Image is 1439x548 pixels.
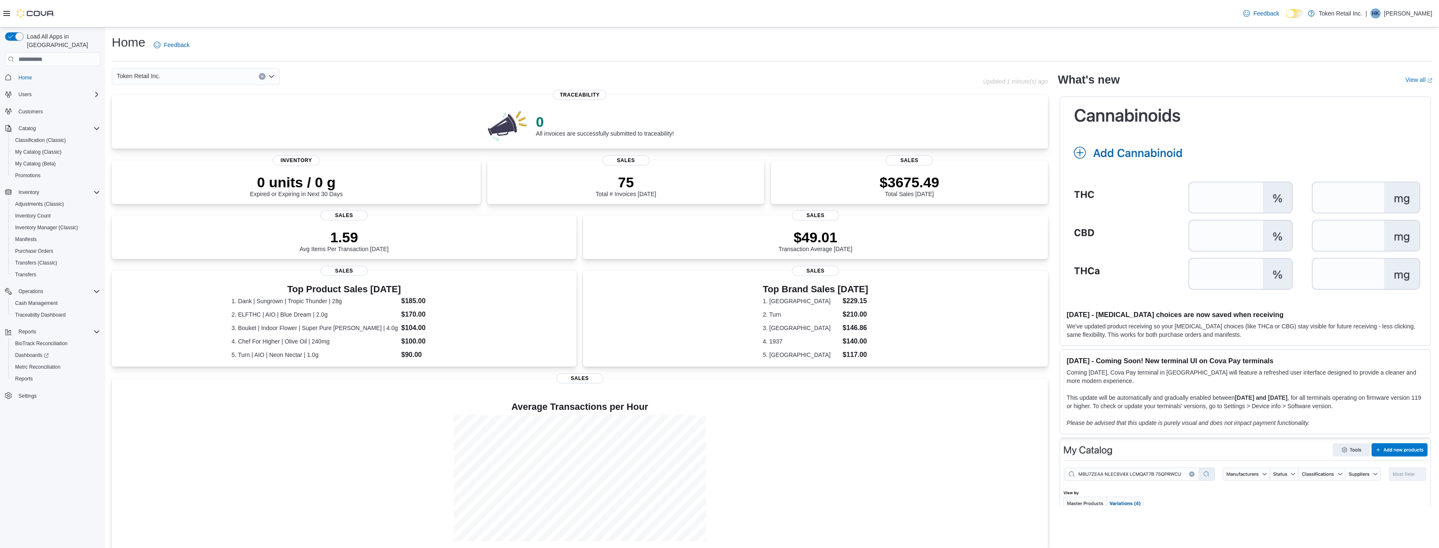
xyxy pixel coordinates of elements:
a: Customers [15,107,46,117]
dd: $170.00 [401,309,457,320]
a: Feedback [150,37,193,53]
span: Manifests [15,236,37,243]
span: Sales [792,266,839,276]
span: Token Retail Inc. [117,71,160,81]
dt: 1. Dank | Sungrown | Tropic Thunder | 28g [232,297,398,305]
span: Manifests [12,234,100,244]
a: Cash Management [12,298,61,308]
p: $3675.49 [880,174,939,191]
span: Inventory Count [15,212,51,219]
span: Purchase Orders [15,248,53,254]
span: Dashboards [12,350,100,360]
h1: Home [112,34,145,51]
span: Traceabilty Dashboard [12,310,100,320]
button: My Catalog (Beta) [8,158,103,170]
span: My Catalog (Classic) [15,149,62,155]
button: BioTrack Reconciliation [8,338,103,349]
a: My Catalog (Classic) [12,147,65,157]
span: Reports [18,328,36,335]
span: Inventory [18,189,39,196]
button: Catalog [2,123,103,134]
dt: 4. 1937 [763,337,839,346]
button: Operations [15,286,47,296]
button: Operations [2,286,103,297]
span: Catalog [15,123,100,134]
a: Transfers [12,270,39,280]
dt: 3. Bouket | Indoor Flower | Super Pure [PERSON_NAME] | 4.0g [232,324,398,332]
span: Sales [792,210,839,220]
span: Transfers (Classic) [15,260,57,266]
button: Reports [15,327,39,337]
button: Inventory Count [8,210,103,222]
span: Classification (Classic) [12,135,100,145]
span: Inventory [273,155,320,165]
button: Purchase Orders [8,245,103,257]
dd: $104.00 [401,323,457,333]
span: Sales [321,210,368,220]
dd: $210.00 [843,309,868,320]
img: Cova [17,9,55,18]
span: Cash Management [15,300,58,307]
h3: [DATE] - Coming Soon! New terminal UI on Cova Pay terminals [1067,357,1423,365]
span: My Catalog (Classic) [12,147,100,157]
button: Reports [2,326,103,338]
a: View allExternal link [1405,76,1432,83]
dd: $140.00 [843,336,868,346]
dt: 5. [GEOGRAPHIC_DATA] [763,351,839,359]
div: Hassan Khan [1371,8,1381,18]
a: Settings [15,391,40,401]
dd: $229.15 [843,296,868,306]
a: Purchase Orders [12,246,57,256]
span: Dashboards [15,352,49,359]
span: Users [15,89,100,100]
input: Dark Mode [1286,9,1304,18]
p: 0 units / 0 g [250,174,343,191]
a: My Catalog (Beta) [12,159,59,169]
span: Inventory Count [12,211,100,221]
div: Avg Items Per Transaction [DATE] [300,229,389,252]
button: Manifests [8,233,103,245]
span: Feedback [164,41,189,49]
span: BioTrack Reconciliation [15,340,68,347]
img: 0 [486,108,529,142]
span: Users [18,91,32,98]
p: [PERSON_NAME] [1384,8,1432,18]
strong: [DATE] and [DATE] [1235,394,1287,401]
a: Manifests [12,234,40,244]
p: This update will be automatically and gradually enabled between , for all terminals operating on ... [1067,393,1423,410]
button: Reports [8,373,103,385]
a: Reports [12,374,36,384]
button: Clear input [259,73,266,80]
dt: 5. Turn | AIO | Neon Nectar | 1.0g [232,351,398,359]
span: Home [18,74,32,81]
span: Reports [12,374,100,384]
span: My Catalog (Beta) [15,160,56,167]
svg: External link [1427,78,1432,83]
em: Please be advised that this update is purely visual and does not impact payment functionality. [1067,420,1310,426]
p: 75 [595,174,656,191]
span: HK [1372,8,1379,18]
button: Users [2,89,103,100]
span: Sales [886,155,933,165]
div: All invoices are successfully submitted to traceability! [536,113,674,137]
button: Transfers (Classic) [8,257,103,269]
dd: $146.86 [843,323,868,333]
h2: What's new [1058,73,1120,87]
div: Total Sales [DATE] [880,174,939,197]
dt: 1. [GEOGRAPHIC_DATA] [763,297,839,305]
p: $49.01 [779,229,852,246]
button: Catalog [15,123,39,134]
button: Adjustments (Classic) [8,198,103,210]
span: Inventory Manager (Classic) [15,224,78,231]
span: Transfers [12,270,100,280]
span: Settings [18,393,37,399]
a: Classification (Classic) [12,135,69,145]
button: Classification (Classic) [8,134,103,146]
span: Promotions [12,170,100,181]
span: Operations [15,286,100,296]
span: Reports [15,375,33,382]
span: Inventory Manager (Classic) [12,223,100,233]
button: Users [15,89,35,100]
span: Purchase Orders [12,246,100,256]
